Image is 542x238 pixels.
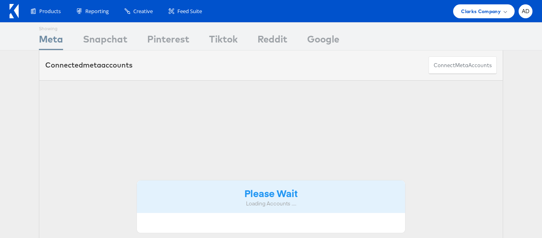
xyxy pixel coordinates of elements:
div: Loading Accounts .... [143,200,399,207]
span: Feed Suite [177,8,202,15]
span: meta [455,62,468,69]
button: ConnectmetaAccounts [429,56,497,74]
span: meta [83,60,101,70]
span: Creative [133,8,153,15]
div: Snapchat [83,32,127,50]
span: AD [522,9,530,14]
span: Reporting [85,8,109,15]
div: Tiktok [209,32,238,50]
div: Google [307,32,339,50]
span: Clarks Company [461,7,501,15]
div: Meta [39,32,63,50]
div: Connected accounts [45,60,133,70]
div: Reddit [258,32,287,50]
strong: Please Wait [244,186,298,199]
div: Pinterest [147,32,189,50]
div: Showing [39,23,63,32]
span: Products [39,8,61,15]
